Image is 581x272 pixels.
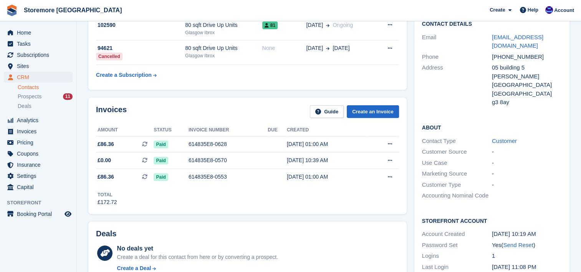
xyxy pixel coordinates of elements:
[18,103,31,110] span: Deals
[262,44,306,52] div: None
[189,140,268,148] div: 614835E8-0628
[96,105,127,118] h2: Invoices
[492,169,562,178] div: -
[96,71,152,79] div: Create a Subscription
[98,191,117,198] div: Total
[18,84,73,91] a: Contacts
[492,230,562,239] div: [DATE] 10:19 AM
[98,173,114,181] span: £86.36
[189,173,268,181] div: 614835E8-0553
[98,156,111,164] span: £0.00
[7,199,76,207] span: Storefront
[4,61,73,71] a: menu
[492,241,562,250] div: Yes
[333,22,353,28] span: Ongoing
[4,126,73,137] a: menu
[154,124,189,136] th: Status
[4,115,73,126] a: menu
[347,105,399,118] a: Create an Invoice
[17,50,63,60] span: Subscriptions
[268,124,287,136] th: Due
[189,156,268,164] div: 614835E8-0570
[492,264,536,270] time: 2025-08-20 22:08:15 UTC
[422,21,562,27] h2: Contact Details
[287,140,367,148] div: [DATE] 01:00 AM
[492,252,562,260] div: 1
[287,124,367,136] th: Created
[4,171,73,181] a: menu
[528,6,538,14] span: Help
[545,6,553,14] img: Angela
[422,33,492,50] div: Email
[492,72,562,90] div: [PERSON_NAME][GEOGRAPHIC_DATA]
[492,98,562,107] div: g3 8ay
[98,140,114,148] span: £86.36
[189,124,268,136] th: Invoice number
[96,53,122,60] div: Cancelled
[422,230,492,239] div: Account Created
[154,157,168,164] span: Paid
[306,44,323,52] span: [DATE]
[17,171,63,181] span: Settings
[422,63,492,107] div: Address
[96,21,185,29] div: 102590
[17,182,63,192] span: Capital
[422,159,492,168] div: Use Case
[422,148,492,156] div: Customer Source
[492,148,562,156] div: -
[422,137,492,146] div: Contact Type
[96,229,116,238] h2: Deals
[17,137,63,148] span: Pricing
[492,63,562,72] div: 05 building 5
[4,27,73,38] a: menu
[422,169,492,178] div: Marketing Source
[422,181,492,189] div: Customer Type
[18,93,41,100] span: Prospects
[422,252,492,260] div: Logins
[422,263,492,272] div: Last Login
[63,93,73,100] div: 11
[96,68,157,82] a: Create a Subscription
[185,21,262,29] div: 80 sqft Drive Up Units
[422,191,492,200] div: Accounting Nominal Code
[4,72,73,83] a: menu
[17,115,63,126] span: Analytics
[185,44,262,52] div: 80 sqft Drive Up Units
[17,72,63,83] span: CRM
[422,123,562,131] h2: About
[4,182,73,192] a: menu
[492,138,517,144] a: Customer
[492,53,562,61] div: [PHONE_NUMBER]
[98,198,117,206] div: £172.72
[63,209,73,219] a: Preview store
[503,242,533,248] a: Send Reset
[17,159,63,170] span: Insurance
[96,124,154,136] th: Amount
[492,159,562,168] div: -
[185,52,262,59] div: Glasgow Ibrox
[492,34,543,49] a: [EMAIL_ADDRESS][DOMAIN_NAME]
[185,29,262,36] div: Glasgow Ibrox
[492,181,562,189] div: -
[4,148,73,159] a: menu
[4,137,73,148] a: menu
[4,38,73,49] a: menu
[501,242,535,248] span: ( )
[117,244,278,253] div: No deals yet
[4,159,73,170] a: menu
[96,44,185,52] div: 94621
[306,21,323,29] span: [DATE]
[17,61,63,71] span: Sites
[17,38,63,49] span: Tasks
[4,209,73,219] a: menu
[17,209,63,219] span: Booking Portal
[287,156,367,164] div: [DATE] 10:39 AM
[17,148,63,159] span: Coupons
[18,102,73,110] a: Deals
[117,253,278,261] div: Create a deal for this contact from here or by converting a prospect.
[18,93,73,101] a: Prospects 11
[554,7,574,14] span: Account
[154,173,168,181] span: Paid
[17,126,63,137] span: Invoices
[262,22,278,29] span: 81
